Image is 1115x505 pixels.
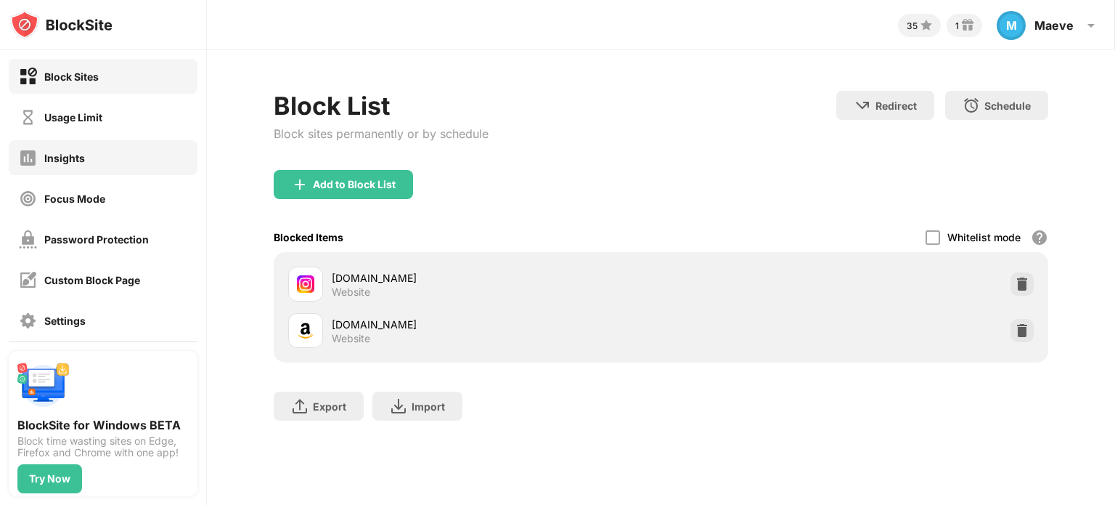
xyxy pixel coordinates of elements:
[19,230,37,249] img: password-protection-off.svg
[332,332,370,345] div: Website
[44,315,86,327] div: Settings
[955,20,959,31] div: 1
[332,317,661,332] div: [DOMAIN_NAME]
[10,10,113,39] img: logo-blocksite.svg
[19,149,37,167] img: insights-off.svg
[297,322,314,339] img: favicons
[412,400,445,413] div: Import
[984,100,1031,112] div: Schedule
[44,70,99,83] div: Block Sites
[44,274,140,286] div: Custom Block Page
[19,271,37,289] img: customize-block-page-off.svg
[907,20,918,31] div: 35
[313,179,396,190] div: Add to Block List
[19,68,37,86] img: block-on.svg
[313,400,346,413] div: Export
[332,286,370,299] div: Website
[17,418,189,432] div: BlockSite for Windows BETA
[918,17,935,34] img: points-small.svg
[19,190,37,208] img: focus-off.svg
[19,108,37,126] img: time-usage-off.svg
[274,126,489,141] div: Block sites permanently or by schedule
[297,275,314,293] img: favicons
[1034,18,1074,33] div: Maeve
[44,193,105,205] div: Focus Mode
[17,435,189,458] div: Block time wasting sites on Edge, Firefox and Chrome with one app!
[29,473,70,485] div: Try Now
[959,17,976,34] img: reward-small.svg
[875,100,917,112] div: Redirect
[19,312,37,330] img: settings-off.svg
[274,91,489,121] div: Block List
[997,11,1026,40] div: M
[17,360,70,412] img: push-desktop.svg
[44,233,149,246] div: Password Protection
[44,152,85,164] div: Insights
[947,231,1021,243] div: Whitelist mode
[44,111,102,124] div: Usage Limit
[332,270,661,286] div: [DOMAIN_NAME]
[274,231,343,243] div: Blocked Items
